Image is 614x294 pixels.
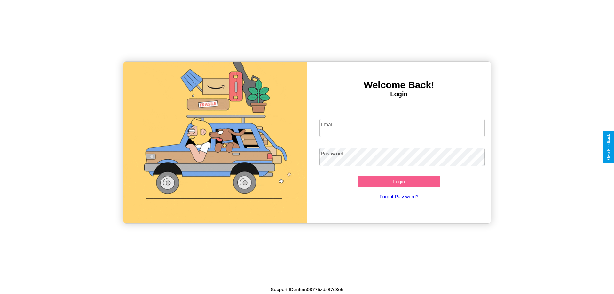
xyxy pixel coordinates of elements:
[123,62,307,223] img: gif
[316,187,482,206] a: Forgot Password?
[307,80,491,91] h3: Welcome Back!
[271,285,343,294] p: Support ID: mftnn08775zdz87c3eh
[307,91,491,98] h4: Login
[358,176,440,187] button: Login
[606,134,611,160] div: Give Feedback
